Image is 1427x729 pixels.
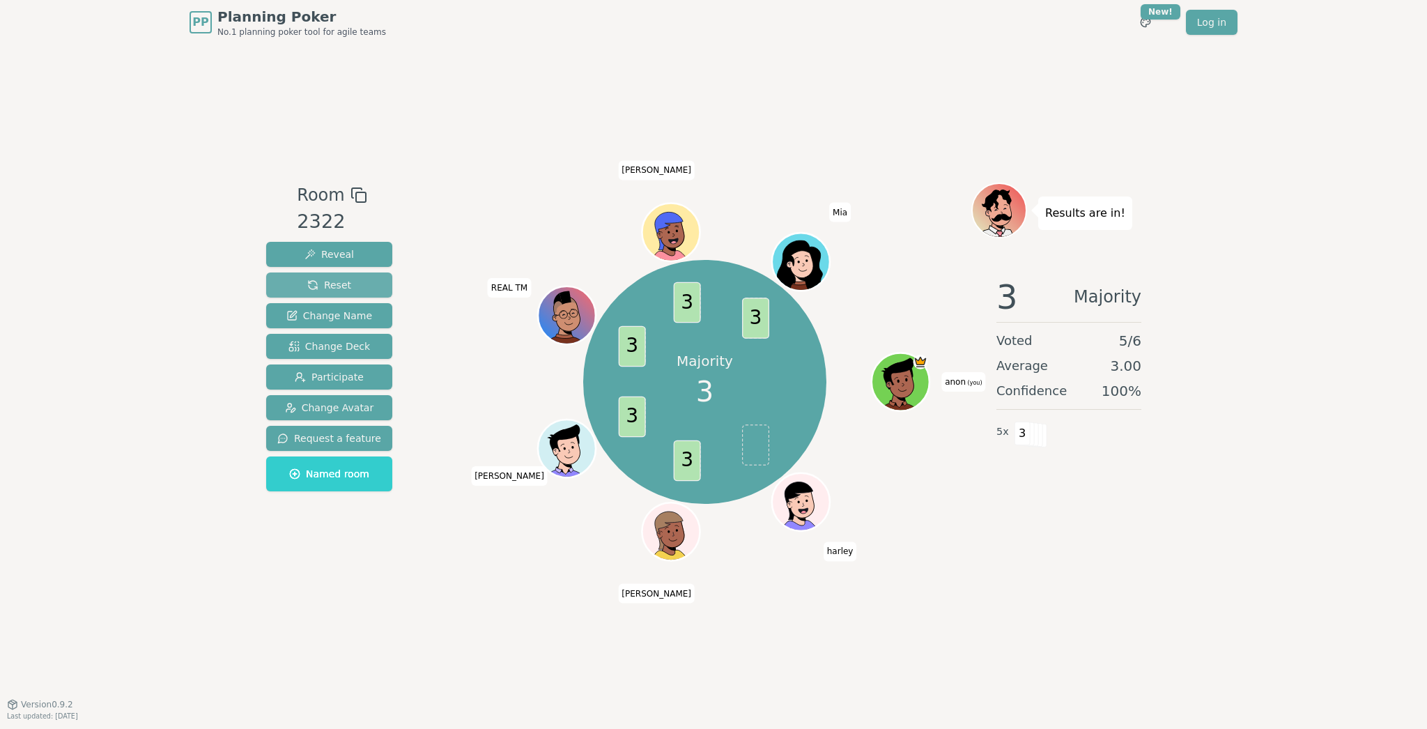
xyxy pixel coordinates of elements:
[266,395,392,420] button: Change Avatar
[286,309,372,323] span: Change Name
[21,699,73,710] span: Version 0.9.2
[295,370,364,384] span: Participate
[1015,422,1031,445] span: 3
[192,14,208,31] span: PP
[307,278,351,292] span: Reset
[277,431,381,445] span: Request a feature
[488,278,531,298] span: Click to change your name
[266,334,392,359] button: Change Deck
[285,401,374,415] span: Change Avatar
[1110,356,1141,376] span: 3.00
[673,440,700,482] span: 3
[1141,4,1180,20] div: New!
[217,7,386,26] span: Planning Poker
[618,397,645,438] span: 3
[1045,204,1125,223] p: Results are in!
[217,26,386,38] span: No.1 planning poker tool for agile teams
[266,242,392,267] button: Reveal
[618,326,645,367] span: 3
[913,355,927,369] span: anon is the host
[266,303,392,328] button: Change Name
[266,456,392,491] button: Named room
[618,583,695,603] span: Click to change your name
[297,208,367,236] div: 2322
[996,381,1067,401] span: Confidence
[829,202,851,222] span: Click to change your name
[1119,331,1141,351] span: 5 / 6
[996,280,1018,314] span: 3
[966,380,982,386] span: (you)
[304,247,354,261] span: Reveal
[677,351,733,371] p: Majority
[297,183,344,208] span: Room
[471,466,548,486] span: Click to change your name
[673,282,700,323] span: 3
[7,712,78,720] span: Last updated: [DATE]
[289,467,369,481] span: Named room
[266,273,392,298] button: Reset
[1102,381,1141,401] span: 100 %
[618,160,695,180] span: Click to change your name
[696,371,713,413] span: 3
[1186,10,1237,35] a: Log in
[873,355,927,409] button: Click to change your avatar
[266,364,392,390] button: Participate
[288,339,370,353] span: Change Deck
[7,699,73,710] button: Version0.9.2
[824,542,857,561] span: Click to change your name
[742,298,769,339] span: 3
[996,424,1009,440] span: 5 x
[1133,10,1158,35] button: New!
[941,372,985,392] span: Click to change your name
[1074,280,1141,314] span: Majority
[190,7,386,38] a: PPPlanning PokerNo.1 planning poker tool for agile teams
[266,426,392,451] button: Request a feature
[996,356,1048,376] span: Average
[996,331,1033,351] span: Voted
